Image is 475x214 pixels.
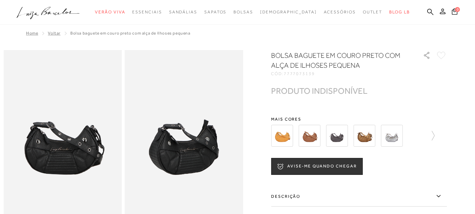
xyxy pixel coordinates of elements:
a: categoryNavScreenReaderText [169,6,197,19]
span: Sandálias [169,10,197,14]
a: Home [26,31,38,36]
span: Essenciais [132,10,162,14]
a: categoryNavScreenReaderText [324,6,356,19]
a: Voltar [48,31,60,36]
span: Verão Viva [95,10,125,14]
a: noSubCategoriesText [260,6,317,19]
img: BOLSA BAGUETE EM COURO PRATA COM ALÇA DE ILHOSES PEQUENA [381,125,403,147]
img: BOLSA BAGUETE EM COURO CARAMELO COM ALÇA DE ILHOSES PEQUENA [299,125,320,147]
div: PRODUTO INDISPONÍVEL [271,87,367,94]
img: BOLSA BAGUETE EM COURO AMARELO AÇAFRÃO COM ALÇA DE ILHOSES PEQUENA [271,125,293,147]
span: Sapatos [204,10,226,14]
a: categoryNavScreenReaderText [233,6,253,19]
button: 0 [450,8,460,17]
span: Mais cores [271,117,447,121]
span: Acessórios [324,10,356,14]
span: [DEMOGRAPHIC_DATA] [260,10,317,14]
h1: BOLSA BAGUETE EM COURO PRETO COM ALÇA DE ILHOSES PEQUENA [271,50,403,70]
a: categoryNavScreenReaderText [95,6,125,19]
span: Outlet [363,10,383,14]
span: Bolsas [233,10,253,14]
div: CÓD: [271,72,412,76]
img: BOLSA BAGUETE EM COURO ESTONADO CINZA GRAFITE COM ALÇA DE ILHOSES PEQUENA [326,125,348,147]
span: 0 [455,7,460,12]
img: BOLSA BAGUETE EM COURO OURO VELHO COM ALÇA DE ILHOSES PEQUENA [353,125,375,147]
a: categoryNavScreenReaderText [204,6,226,19]
a: BLOG LB [389,6,410,19]
span: 7777073139 [284,71,315,76]
span: BLOG LB [389,10,410,14]
a: categoryNavScreenReaderText [363,6,383,19]
a: categoryNavScreenReaderText [132,6,162,19]
label: Descrição [271,186,447,207]
button: AVISE-ME QUANDO CHEGAR [271,158,362,175]
span: BOLSA BAGUETE EM COURO PRETO COM ALÇA DE ILHOSES PEQUENA [70,31,191,36]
